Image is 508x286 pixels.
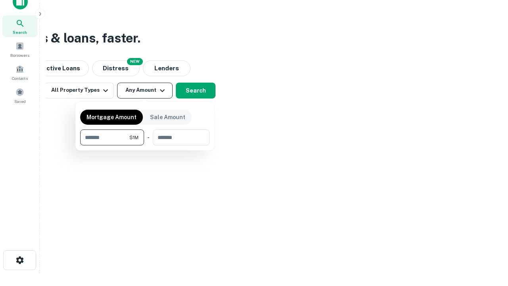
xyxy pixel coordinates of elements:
[147,129,150,145] div: -
[150,113,185,122] p: Sale Amount
[129,134,139,141] span: $1M
[468,222,508,261] iframe: Chat Widget
[87,113,137,122] p: Mortgage Amount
